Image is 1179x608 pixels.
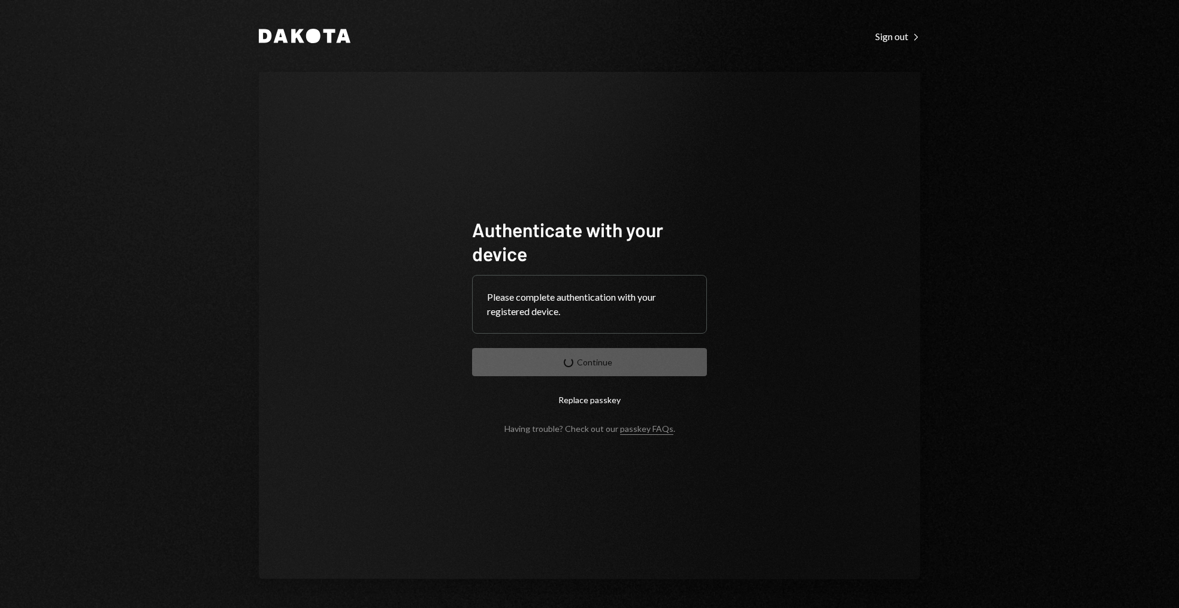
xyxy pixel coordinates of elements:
a: Sign out [875,29,920,43]
a: passkey FAQs [620,424,673,435]
div: Sign out [875,31,920,43]
button: Replace passkey [472,386,707,414]
h1: Authenticate with your device [472,217,707,265]
div: Please complete authentication with your registered device. [487,290,692,319]
div: Having trouble? Check out our . [504,424,675,434]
